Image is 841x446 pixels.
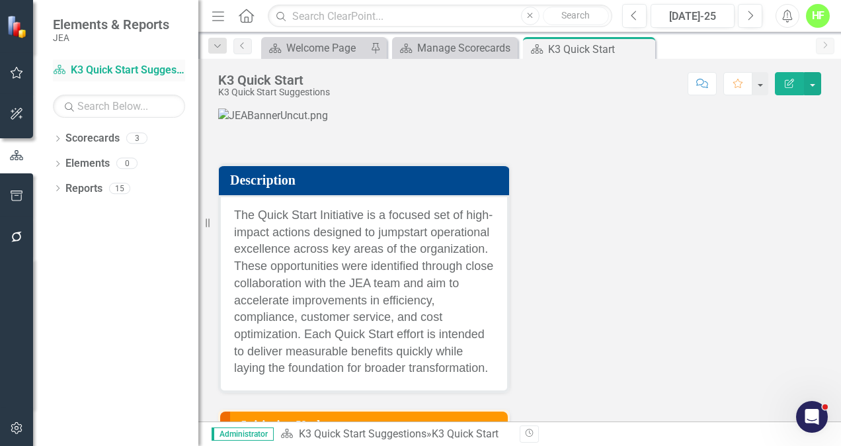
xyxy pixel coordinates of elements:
[65,156,110,171] a: Elements
[230,173,502,187] h3: Description
[53,63,185,78] a: K3 Quick Start Suggestions
[299,427,426,440] a: K3 Quick Start Suggestions
[53,32,169,43] small: JEA
[116,158,138,169] div: 0
[432,427,499,440] div: K3 Quick Start
[126,133,147,144] div: 3
[286,40,367,56] div: Welcome Page
[65,131,120,146] a: Scorecards
[65,181,102,197] a: Reports
[280,427,510,442] div: »
[264,40,367,56] a: Welcome Page
[109,183,130,194] div: 15
[218,87,330,97] div: K3 Quick Start Suggestions
[548,41,652,58] div: K3 Quick Start
[234,208,493,375] span: The Quick Start Initiative is a focused set of high-impact actions designed to jumpstart operatio...
[651,4,735,28] button: [DATE]-25
[543,7,609,25] button: Search
[796,401,828,433] iframe: Intercom live chat
[417,40,514,56] div: Manage Scorecards
[561,10,590,21] span: Search
[241,418,501,433] h3: Initiative Updates
[212,427,274,441] span: Administrator
[268,5,612,28] input: Search ClearPoint...
[395,40,514,56] a: Manage Scorecards
[218,73,330,87] div: K3 Quick Start
[655,9,730,24] div: [DATE]-25
[806,4,830,28] button: HF
[218,109,328,124] img: JEABannerUncut.png
[53,95,185,118] input: Search Below...
[53,17,169,32] span: Elements & Reports
[7,15,30,38] img: ClearPoint Strategy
